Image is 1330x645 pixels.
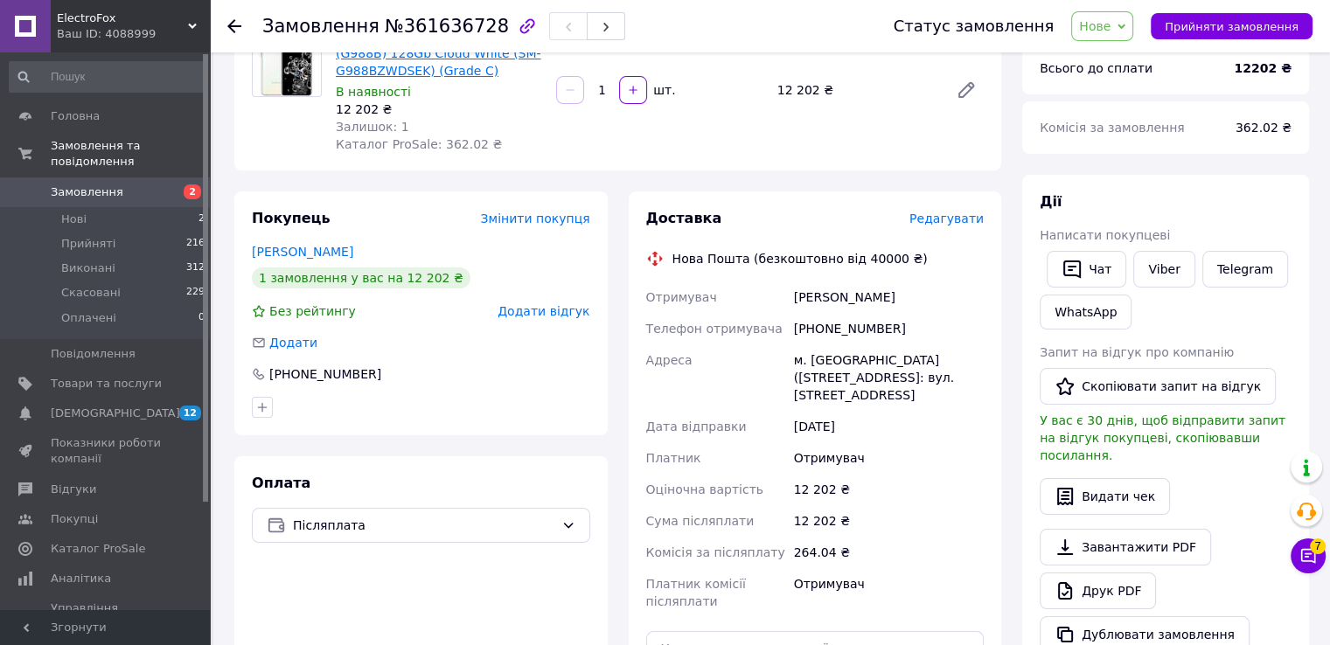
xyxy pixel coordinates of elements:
span: Комісія за післяплату [646,545,785,559]
span: 229 [186,285,205,301]
button: Чат [1047,251,1126,288]
span: Прийняти замовлення [1165,20,1299,33]
span: Дата відправки [646,420,747,433]
span: 312 [186,260,205,276]
a: Samsung Galaxy S20 Ultra 5G (G988B) 128Gb Cloud White (SM-G988BZWDSEK) (Grade C) [336,29,541,78]
div: Повернутися назад [227,17,241,35]
div: шт. [649,81,677,99]
span: Написати покупцеві [1040,228,1170,242]
div: 12 202 ₴ [336,101,542,118]
span: Каталог ProSale: 362.02 ₴ [336,137,502,151]
span: Нове [1079,19,1111,33]
div: [PHONE_NUMBER] [790,313,987,344]
span: Замовлення та повідомлення [51,138,210,170]
span: Показники роботи компанії [51,435,162,467]
img: Samsung Galaxy S20 Ultra 5G (G988B) 128Gb Cloud White (SM-G988BZWDSEK) (Grade C) [253,28,321,96]
div: 12 202 ₴ [790,474,987,505]
div: [DATE] [790,411,987,442]
span: Без рейтингу [269,304,356,318]
span: Управління сайтом [51,600,162,632]
span: В наявності [336,85,411,99]
span: №361636728 [385,16,509,37]
span: Нові [61,212,87,227]
a: Завантажити PDF [1040,529,1211,565]
span: Адреса [646,353,693,367]
button: Прийняти замовлення [1151,13,1313,39]
span: 0 [198,310,205,326]
span: Покупець [252,210,331,226]
span: Післяплата [293,516,554,535]
span: Телефон отримувача [646,322,783,336]
div: [PERSON_NAME] [790,281,987,313]
div: Отримувач [790,442,987,474]
a: Viber [1133,251,1194,288]
a: Telegram [1202,251,1288,288]
button: Чат з покупцем7 [1291,538,1326,573]
span: Сума післяплати [646,514,755,528]
span: Головна [51,108,100,124]
span: Прийняті [61,236,115,252]
span: Платник [646,451,701,465]
div: 264.04 ₴ [790,537,987,568]
input: Пошук [9,61,206,93]
span: Замовлення [51,184,123,200]
span: Комісія за замовлення [1040,121,1185,135]
a: Друк PDF [1040,572,1156,609]
span: Виконані [61,260,115,276]
span: Змінити покупця [481,212,590,225]
div: Ваш ID: 4088999 [57,26,210,42]
span: Каталог ProSale [51,541,145,557]
div: 12 202 ₴ [790,505,987,537]
span: Відгуки [51,482,96,497]
span: Повідомлення [51,346,136,362]
b: 12202 ₴ [1234,61,1292,75]
span: У вас є 30 днів, щоб відправити запит на відгук покупцеві, скопіювавши посилання. [1040,413,1285,462]
div: Статус замовлення [894,17,1055,35]
span: Оплачені [61,310,116,326]
span: 2 [184,184,201,199]
div: 1 замовлення у вас на 12 202 ₴ [252,267,470,288]
span: Покупці [51,511,98,527]
span: Дії [1040,193,1062,210]
span: 7 [1310,538,1326,554]
span: Оціночна вартість [646,482,763,496]
span: Додати [269,336,317,350]
span: Залишок: 1 [336,120,409,134]
span: Запит на відгук про компанію [1040,345,1234,359]
span: Доставка [646,210,722,226]
span: Додати відгук [498,304,589,318]
span: Замовлення [262,16,380,37]
button: Скопіювати запит на відгук [1040,368,1276,405]
span: 2 [198,212,205,227]
a: Редагувати [949,73,984,107]
a: WhatsApp [1040,295,1132,329]
a: [PERSON_NAME] [252,245,353,259]
div: Отримувач [790,568,987,617]
span: [DEMOGRAPHIC_DATA] [51,406,180,421]
span: Аналітика [51,571,111,586]
button: Видати чек [1040,478,1170,515]
span: Оплата [252,475,310,491]
span: 12 [179,406,201,420]
div: Нова Пошта (безкоштовно від 40000 ₴) [668,250,932,267]
span: Скасовані [61,285,121,301]
span: Редагувати [909,212,984,225]
span: ElectroFox [57,10,188,26]
div: [PHONE_NUMBER] [268,365,383,383]
span: Отримувач [646,290,717,304]
div: 12 202 ₴ [770,78,942,102]
span: Всього до сплати [1040,61,1152,75]
span: 362.02 ₴ [1236,121,1292,135]
span: Платник комісії післяплати [646,577,746,608]
span: Товари та послуги [51,376,162,392]
div: м. [GEOGRAPHIC_DATA] ([STREET_ADDRESS]: вул. [STREET_ADDRESS] [790,344,987,411]
span: 216 [186,236,205,252]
